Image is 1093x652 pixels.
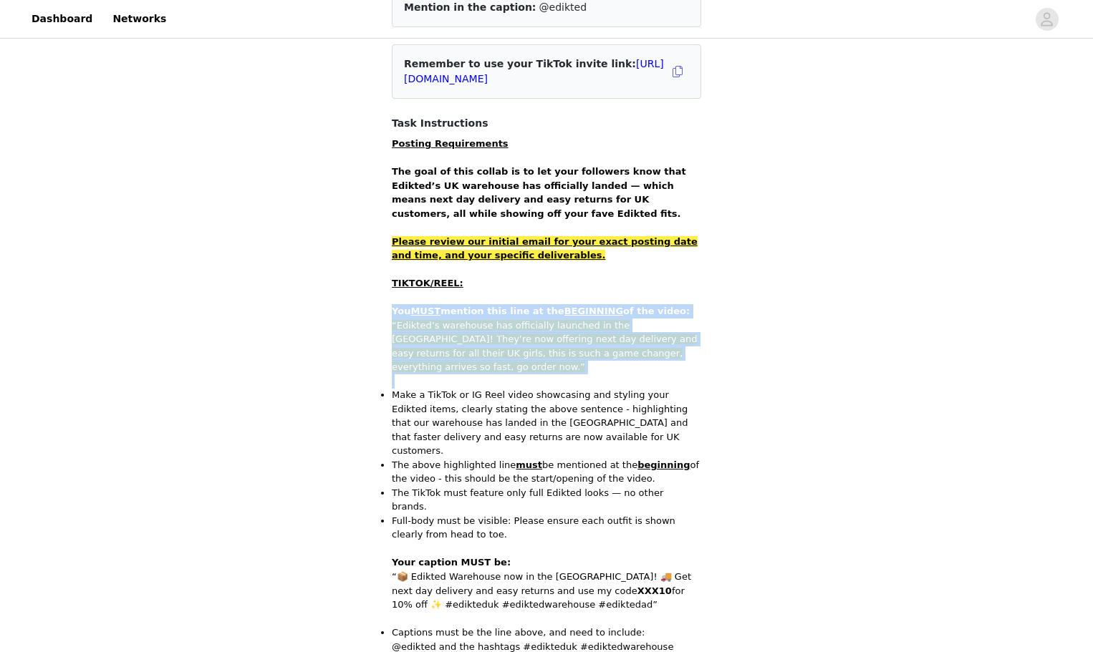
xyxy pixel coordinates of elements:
strong: Please review our initial email for your exact posting date and time, and your specific deliverab... [392,236,698,261]
strong: Your caption MUST be: [392,557,511,568]
strong: beginning [637,459,690,470]
strong: You mention this line at the of the video: [392,306,690,316]
strong: XXX10 [637,585,672,596]
strong: must [516,459,542,470]
h4: Task Instructions [392,116,701,131]
p: Full-body must be visible: Please ensure each outfit is shown clearly from head to toe. [392,514,701,542]
p: Make a TikTok or IG Reel video showcasing and styling your Edikted items, clearly stating the abo... [392,388,701,458]
span: Mention in the caption: [404,1,536,13]
span: @edikted [539,1,587,13]
p: “📦 Edikted Warehouse now in the [GEOGRAPHIC_DATA]! 🚚 Get next day delivery and easy returns and u... [392,570,701,612]
strong: TIKTOK/REEL: [392,278,463,288]
span: Remember to use your TikTok invite link: [404,58,664,84]
span: MUST [410,306,440,316]
strong: Posting Requirements [392,138,509,149]
a: Dashboard [23,3,101,35]
strong: The goal of this collab is to let your followers know that Edikted’s UK warehouse has officially ... [392,166,686,219]
div: avatar [1040,8,1054,31]
span: BEGINNING [564,306,623,316]
p: The TikTok must feature only full Edikted looks — no other brands. [392,486,701,514]
span: “Edikted’s warehouse has officially launched in the [GEOGRAPHIC_DATA]! They’re now offering next ... [392,320,697,373]
p: The above highlighted line be mentioned at the of the video - this should be the start/opening of... [392,458,701,486]
a: Networks [104,3,175,35]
